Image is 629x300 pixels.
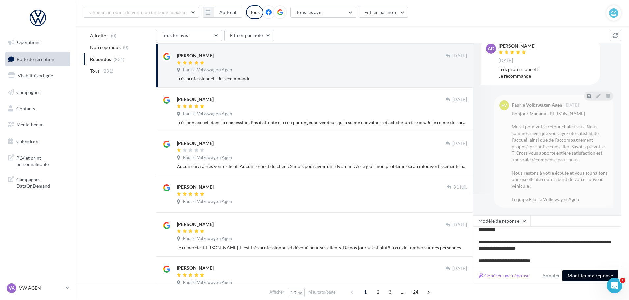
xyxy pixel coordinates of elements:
[473,215,530,227] button: Modèle de réponse
[123,45,129,50] span: (0)
[4,36,72,49] a: Opérations
[397,287,408,297] span: ...
[183,155,232,161] span: Faurie Volkswagen Agen
[501,102,507,109] span: FV
[4,134,72,148] a: Calendrier
[452,222,467,228] span: [DATE]
[452,141,467,147] span: [DATE]
[564,103,579,107] span: [DATE]
[177,140,214,147] div: [PERSON_NAME]
[16,138,39,144] span: Calendrier
[17,40,40,45] span: Opérations
[90,68,100,74] span: Tous
[16,175,68,189] span: Campagnes DataOnDemand
[18,73,53,78] span: Visibilité en ligne
[4,173,72,192] a: Campagnes DataOnDemand
[183,280,232,286] span: Faurie Volkswagen Agen
[9,285,15,291] span: VA
[410,287,421,297] span: 24
[84,7,199,18] button: Choisir un point de vente ou un code magasin
[177,75,467,82] div: Très professionnel ! Je recommande
[177,221,214,228] div: [PERSON_NAME]
[4,118,72,132] a: Médiathèque
[183,199,232,205] span: Faurie Volkswagen Agen
[607,278,622,293] iframe: Intercom live chat
[291,290,296,295] span: 10
[540,272,562,280] button: Annuler
[4,85,72,99] a: Campagnes
[177,184,214,190] div: [PERSON_NAME]
[373,287,383,297] span: 2
[4,69,72,83] a: Visibilité en ligne
[102,68,114,74] span: (231)
[4,151,72,170] a: PLV et print personnalisable
[177,52,214,59] div: [PERSON_NAME]
[177,119,467,126] div: Très bon accueil dans la concession. Pas d'attente et recu par un jeune vendeur qui a su me conva...
[203,7,242,18] button: Au total
[499,44,535,48] div: [PERSON_NAME]
[290,7,356,18] button: Tous les avis
[156,30,222,41] button: Tous les avis
[453,184,467,190] span: 31 juil.
[4,102,72,116] a: Contacts
[512,103,562,107] div: Faurie Volkswagen Agen
[177,244,467,251] div: Je remercie [PERSON_NAME]. Il est très professionnel et dévoué pour ses clients. De nos jours c’e...
[183,111,232,117] span: Faurie Volkswagen Agen
[452,97,467,103] span: [DATE]
[452,266,467,272] span: [DATE]
[269,289,284,295] span: Afficher
[177,265,214,271] div: [PERSON_NAME]
[90,44,121,51] span: Non répondus
[89,9,187,15] span: Choisir un point de vente ou un code magasin
[499,66,595,79] div: Très professionnel ! Je recommande
[183,236,232,242] span: Faurie Volkswagen Agen
[4,52,72,66] a: Boîte de réception
[488,45,494,52] span: AD
[562,270,618,281] button: Modifier ma réponse
[288,288,305,297] button: 10
[359,7,408,18] button: Filtrer par note
[5,282,70,294] a: VA VW AGEN
[308,289,336,295] span: résultats/page
[111,33,117,38] span: (0)
[452,53,467,59] span: [DATE]
[183,67,232,73] span: Faurie Volkswagen Agen
[476,272,532,280] button: Générer une réponse
[17,56,54,62] span: Boîte de réception
[499,58,513,64] span: [DATE]
[19,285,63,291] p: VW AGEN
[512,110,608,203] div: Bonjour Madame [PERSON_NAME] Merci pour votre retour chaleureux. Nous sommes ravis que vous ayez ...
[620,278,625,283] span: 1
[16,105,35,111] span: Contacts
[296,9,323,15] span: Tous les avis
[214,7,242,18] button: Au total
[16,89,40,95] span: Campagnes
[385,287,395,297] span: 3
[16,122,43,127] span: Médiathèque
[246,5,263,19] div: Tous
[177,163,467,170] div: Aucun suivi après vente client. Aucun respect du client. 2 mois pour avoir un rdv atelier. A ce j...
[224,30,274,41] button: Filtrer par note
[16,153,68,168] span: PLV et print personnalisable
[90,32,108,39] span: A traiter
[162,32,188,38] span: Tous les avis
[177,96,214,103] div: [PERSON_NAME]
[360,287,370,297] span: 1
